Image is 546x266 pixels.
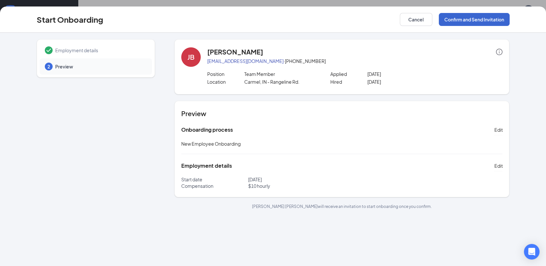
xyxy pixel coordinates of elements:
[37,14,103,25] h3: Start Onboarding
[181,126,233,133] h5: Onboarding process
[494,163,502,169] span: Edit
[55,63,146,70] span: Preview
[174,204,509,209] p: [PERSON_NAME] [PERSON_NAME] will receive an invitation to start onboarding once you confirm.
[47,63,50,70] span: 2
[181,141,241,147] span: New Employee Onboarding
[494,127,502,133] span: Edit
[244,71,318,77] p: Team Member
[207,79,244,85] p: Location
[45,46,53,54] svg: Checkmark
[181,176,248,183] p: Start date
[400,13,432,26] button: Cancel
[494,125,502,135] button: Edit
[524,244,540,260] div: Open Intercom Messenger
[496,49,502,55] span: info-circle
[181,162,232,169] h5: Employment details
[494,161,502,171] button: Edit
[367,71,441,77] p: [DATE]
[207,71,244,77] p: Position
[330,79,367,85] p: Hired
[248,176,342,183] p: [DATE]
[181,109,502,118] h4: Preview
[367,79,441,85] p: [DATE]
[207,58,502,64] p: · [PHONE_NUMBER]
[181,183,248,189] p: Compensation
[55,47,146,54] span: Employment details
[330,71,367,77] p: Applied
[439,13,510,26] button: Confirm and Send Invitation
[207,58,284,64] a: [EMAIL_ADDRESS][DOMAIN_NAME]
[207,47,263,56] h4: [PERSON_NAME]
[244,79,318,85] p: Carmel, IN - Rangeline Rd.
[187,53,195,62] div: JB
[248,183,342,189] p: $ 10 hourly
